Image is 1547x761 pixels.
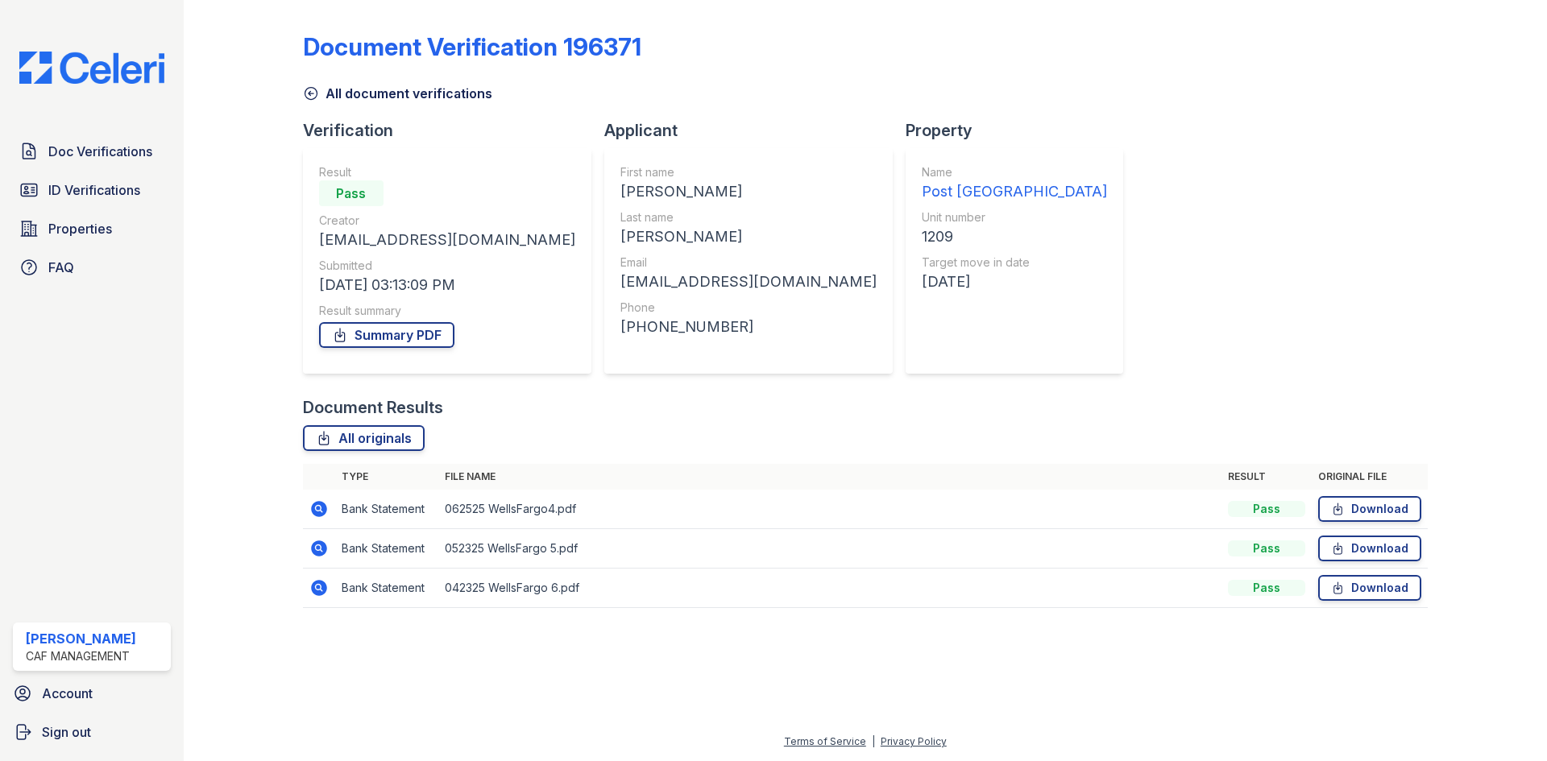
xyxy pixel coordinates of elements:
div: | [872,735,875,747]
div: [PERSON_NAME] [620,180,877,203]
div: [PHONE_NUMBER] [620,316,877,338]
span: ID Verifications [48,180,140,200]
iframe: chat widget [1479,697,1531,745]
div: Submitted [319,258,575,274]
div: Pass [1228,580,1305,596]
div: Unit number [922,209,1107,225]
span: Doc Verifications [48,142,152,161]
div: Name [922,164,1107,180]
div: First name [620,164,877,180]
div: Post [GEOGRAPHIC_DATA] [922,180,1107,203]
a: ID Verifications [13,174,171,206]
th: Result [1221,464,1312,490]
span: Account [42,684,93,703]
a: Sign out [6,716,177,748]
th: Original file [1312,464,1428,490]
td: Bank Statement [335,490,438,529]
span: Sign out [42,722,91,742]
a: Name Post [GEOGRAPHIC_DATA] [922,164,1107,203]
a: Terms of Service [784,735,866,747]
td: 062525 WellsFargo4.pdf [438,490,1221,529]
a: Privacy Policy [881,735,947,747]
div: [DATE] [922,271,1107,293]
a: Doc Verifications [13,135,171,168]
td: Bank Statement [335,569,438,608]
th: Type [335,464,438,490]
div: Result summary [319,303,575,319]
td: 052325 WellsFargo 5.pdf [438,529,1221,569]
a: Download [1318,496,1421,522]
div: Pass [1228,501,1305,517]
div: [EMAIL_ADDRESS][DOMAIN_NAME] [319,229,575,251]
span: FAQ [48,258,74,277]
div: Verification [303,119,604,142]
a: Account [6,677,177,709]
a: Download [1318,575,1421,601]
a: All originals [303,425,425,451]
div: Last name [620,209,877,225]
div: [PERSON_NAME] [620,225,877,248]
div: [DATE] 03:13:09 PM [319,274,575,296]
span: Properties [48,219,112,238]
div: Result [319,164,575,180]
td: Bank Statement [335,529,438,569]
div: Phone [620,300,877,316]
div: Document Verification 196371 [303,32,641,61]
div: Property [906,119,1136,142]
a: Properties [13,213,171,245]
a: All document verifications [303,84,492,103]
div: Pass [319,180,384,206]
div: CAF Management [26,648,136,664]
div: 1209 [922,225,1107,248]
div: Document Results [303,396,443,419]
div: [PERSON_NAME] [26,629,136,648]
div: Applicant [604,119,906,142]
div: Pass [1228,540,1305,556]
div: Target move in date [922,254,1107,271]
a: Summary PDF [319,322,454,348]
a: Download [1318,536,1421,561]
div: Email [620,254,877,271]
th: File name [438,464,1221,490]
div: Creator [319,213,575,229]
a: FAQ [13,251,171,283]
td: 042325 WellsFargo 6.pdf [438,569,1221,608]
div: [EMAIL_ADDRESS][DOMAIN_NAME] [620,271,877,293]
img: CE_Logo_Blue-a8612792a0a2168367f1c8372b55b34899dd931a85d93a1a3d3e32e68fde9ad4.png [6,52,177,84]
